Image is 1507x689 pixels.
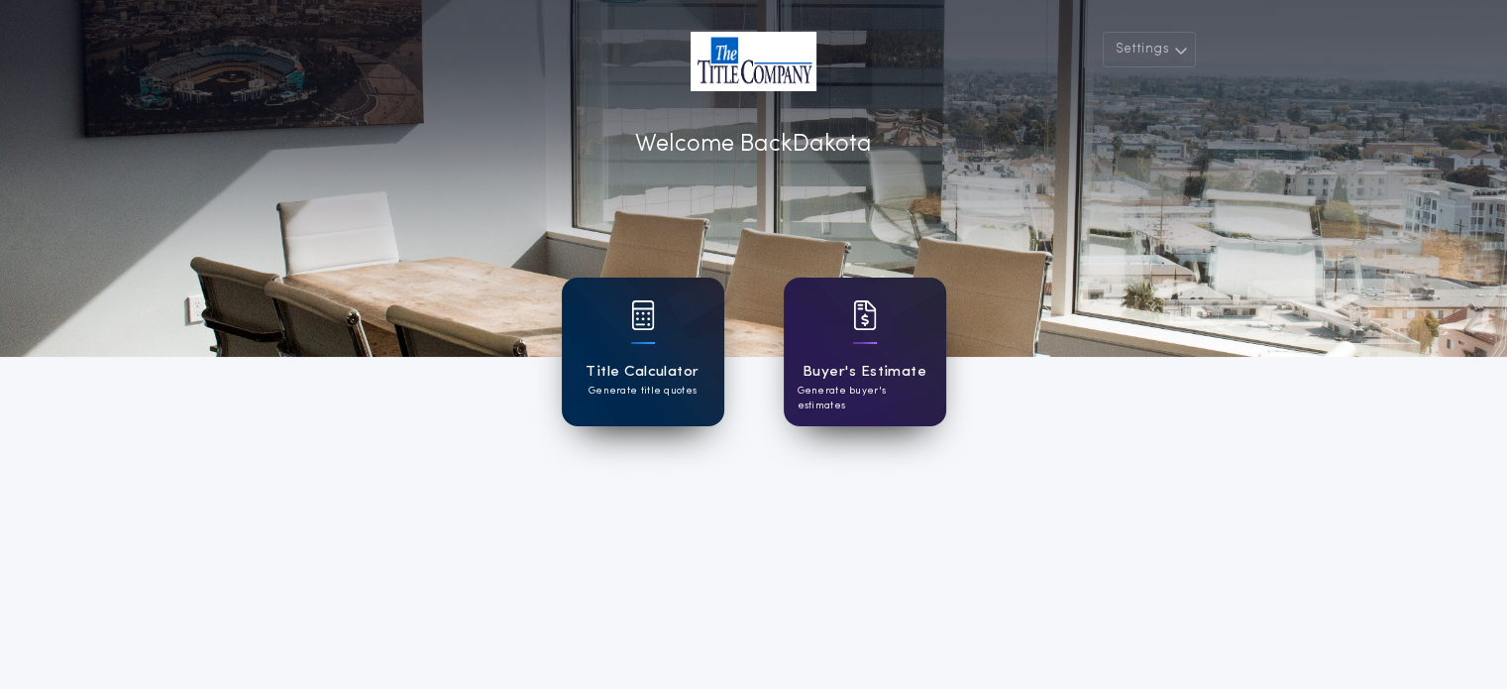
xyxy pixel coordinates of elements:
[691,32,816,91] img: account-logo
[803,361,926,384] h1: Buyer's Estimate
[635,127,872,163] p: Welcome Back Dakota
[631,300,655,330] img: card icon
[562,278,724,426] a: card iconTitle CalculatorGenerate title quotes
[586,361,699,384] h1: Title Calculator
[589,384,697,399] p: Generate title quotes
[784,278,946,426] a: card iconBuyer's EstimateGenerate buyer's estimates
[853,300,877,330] img: card icon
[1103,32,1196,67] button: Settings
[798,384,932,413] p: Generate buyer's estimates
